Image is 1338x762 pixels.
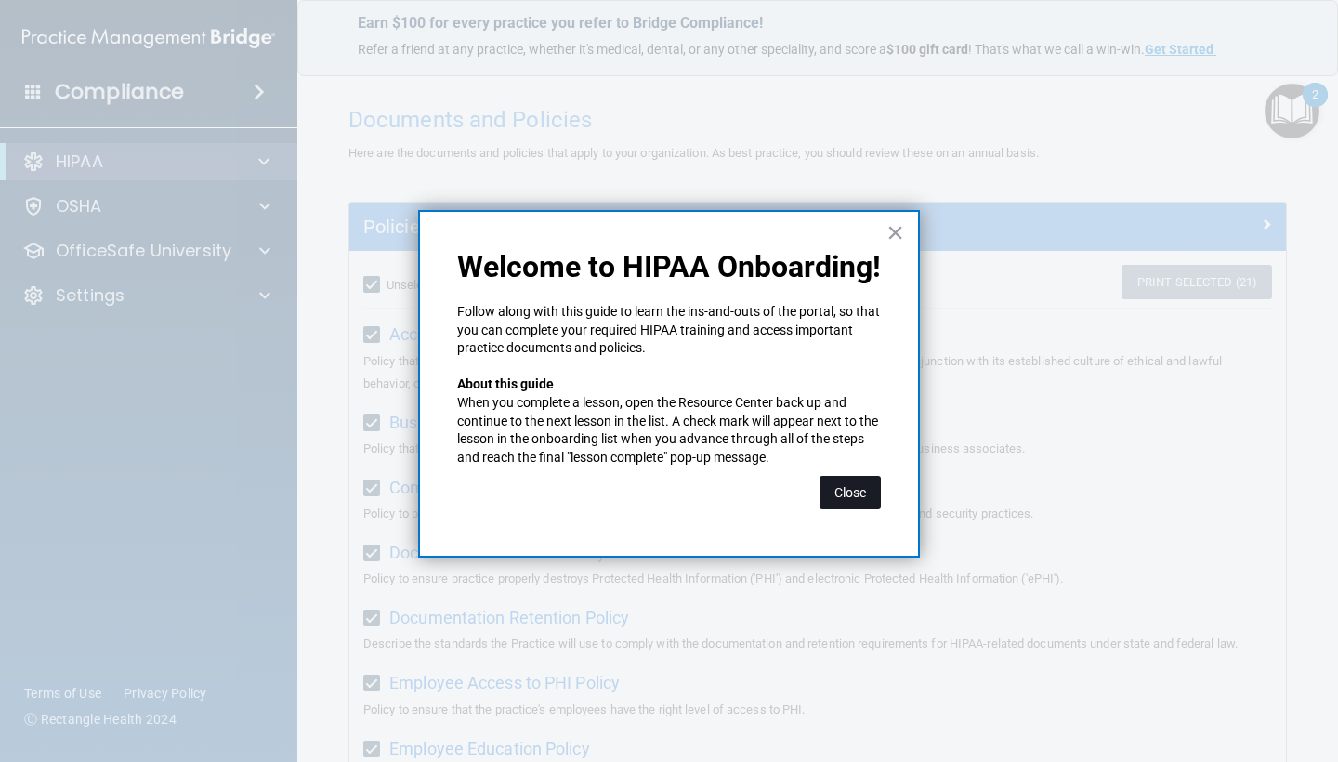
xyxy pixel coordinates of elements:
strong: About this guide [457,376,554,391]
button: Close [820,476,881,509]
button: Close [886,217,904,247]
p: Welcome to HIPAA Onboarding! [457,249,881,284]
p: When you complete a lesson, open the Resource Center back up and continue to the next lesson in t... [457,394,881,466]
p: Follow along with this guide to learn the ins-and-outs of the portal, so that you can complete yo... [457,303,881,358]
